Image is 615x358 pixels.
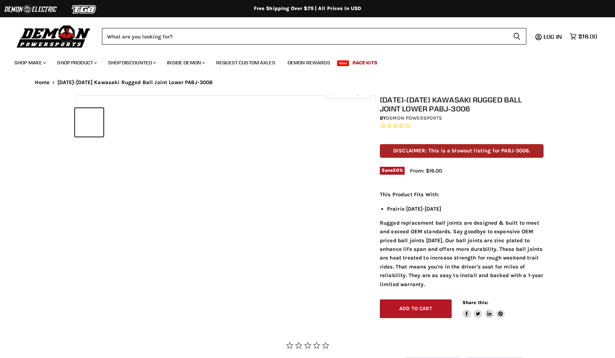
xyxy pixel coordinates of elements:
span: Add to cart [399,306,432,312]
h1: [DATE]-[DATE] Kawasaki Rugged Ball Joint Lower PABJ-3006 [380,95,544,113]
a: Home [35,79,50,86]
ul: Main menu [9,52,595,70]
img: Demon Electric Logo 2 [4,3,57,16]
img: Demon Powersports [14,23,93,49]
div: by [380,114,544,122]
span: Save % [380,167,405,175]
span: Log in [544,33,562,40]
button: 2001-2002 Kawasaki Rugged Ball Joint Lower PABJ-3006 thumbnail [75,108,103,137]
a: Log in [540,33,566,40]
span: New! [337,60,349,66]
aside: Share this: [462,299,505,318]
span: From: $16.00 [410,167,442,174]
a: Inside Demon [162,55,209,70]
a: $16.00 [566,31,601,42]
nav: Breadcrumbs [20,79,595,86]
input: Search [102,28,507,45]
a: Shop Product [52,55,101,70]
p: DISCLAIMER: This is a blowout listing for PABJ-3006. [380,144,544,157]
div: Free Shipping Over $75 | All Prices In USD [20,5,595,12]
button: Add to cart [380,299,452,318]
img: TGB Logo 2 [57,3,111,16]
span: Click to expand [328,91,368,96]
span: Share this: [462,300,488,305]
span: Rated 0.0 out of 5 stars 0 reviews [380,122,544,130]
a: Race Kits [347,55,383,70]
a: Demon Powersports [386,115,442,121]
form: Product [102,28,526,45]
div: Rugged replacement ball joints are designed & built to meet and exceed OEM standards. Say goodbye... [380,190,544,289]
a: Shop Make [9,55,50,70]
p: This Product Fits With: [380,190,544,199]
span: 50 [393,167,399,173]
a: Demon Rewards [282,55,336,70]
li: Prairie [DATE]-[DATE] [387,205,544,213]
a: Request Custom Axles [211,55,281,70]
a: Shop Discounted [103,55,160,70]
span: [DATE]-[DATE] Kawasaki Rugged Ball Joint Lower PABJ-3006 [57,79,213,86]
button: Search [507,28,526,45]
span: $16.00 [578,33,597,40]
